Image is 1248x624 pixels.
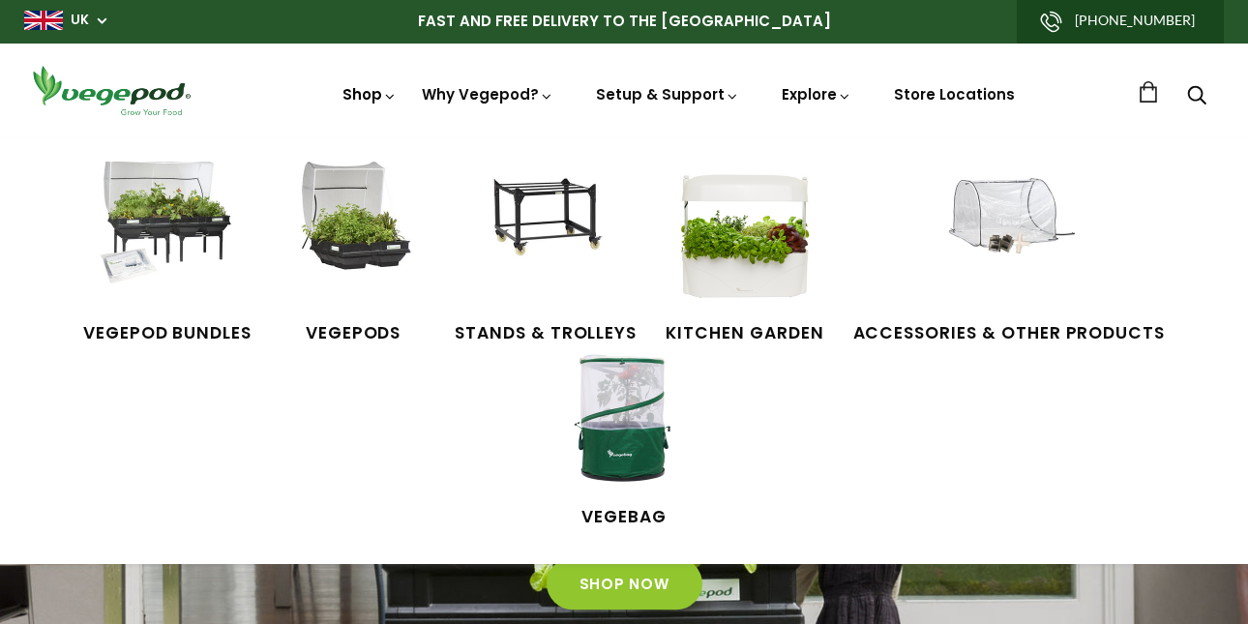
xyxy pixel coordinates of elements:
a: Why Vegepod? [422,84,553,104]
img: Kitchen Garden [672,162,817,307]
a: Search [1187,87,1206,107]
img: Stands & Trolleys [473,162,618,307]
img: Vegepod [24,63,198,118]
a: UK [71,11,89,30]
span: Accessories & Other Products [853,321,1166,346]
span: Kitchen Garden [666,321,823,346]
img: VegeBag [551,345,697,490]
a: Store Locations [894,84,1015,104]
img: Raised Garden Kits [281,162,426,307]
a: Accessories & Other Products [853,162,1166,345]
a: Vegepod Bundles [83,162,252,345]
img: gb_large.png [24,11,63,30]
span: VegeBag [551,505,697,530]
a: Explore [782,84,851,104]
img: Vegepod Bundles [95,162,240,307]
a: Vegepods [281,162,426,345]
span: Stands & Trolleys [455,321,637,346]
a: VegeBag [551,345,697,529]
a: Shop Now [547,558,702,610]
span: Vegepods [281,321,426,346]
a: Stands & Trolleys [455,162,637,345]
img: Accessories & Other Products [936,162,1082,307]
a: Shop [342,84,397,159]
span: Vegepod Bundles [83,321,252,346]
a: Kitchen Garden [666,162,823,345]
a: Setup & Support [596,84,739,104]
